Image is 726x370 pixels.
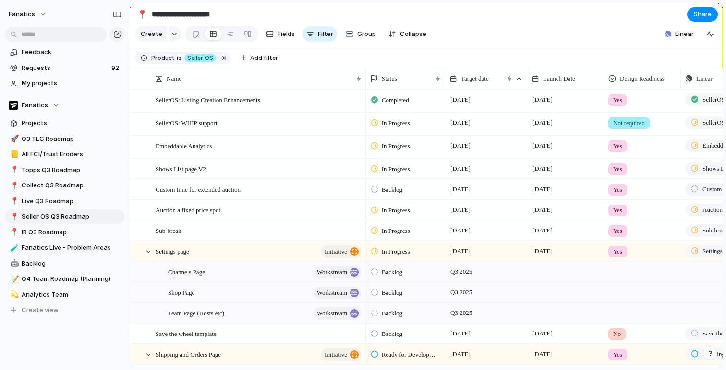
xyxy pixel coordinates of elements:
[22,290,121,300] span: Analytics Team
[530,328,555,339] span: [DATE]
[22,197,121,206] span: Live Q3 Roadmap
[9,150,18,159] button: 📒
[9,259,18,268] button: 🤖
[156,204,220,215] span: Auction a fixed price spot
[22,259,121,268] span: Backlog
[613,141,622,151] span: Yes
[317,286,347,300] span: workstream
[10,180,17,191] div: 📍
[687,7,718,22] button: Share
[278,29,295,39] span: Fields
[613,206,622,215] span: Yes
[10,133,17,144] div: 🚀
[317,307,347,320] span: workstream
[448,287,474,298] span: Q3 2025
[5,303,125,317] button: Create view
[400,29,426,39] span: Collapse
[382,350,437,359] span: Ready for Development
[341,26,381,42] button: Group
[448,348,473,360] span: [DATE]
[613,118,645,128] span: Not required
[22,305,59,315] span: Create view
[262,26,299,42] button: Fields
[448,307,474,319] span: Q3 2025
[9,212,18,221] button: 📍
[5,194,125,208] a: 📍Live Q3 Roadmap
[22,101,48,110] span: Fanatics
[9,165,18,175] button: 📍
[22,228,121,237] span: IR Q3 Roadmap
[22,63,109,73] span: Requests
[382,141,410,151] span: In Progress
[696,74,713,83] span: Linear
[5,272,125,286] a: 📝Q4 Team Roadmap (Planning)
[10,274,17,285] div: 📝
[22,118,121,128] span: Projects
[177,54,181,62] span: is
[5,132,125,146] a: 🚀Q3 TLC Roadmap
[321,245,361,258] button: initiative
[134,7,150,22] button: 📍
[9,134,18,144] button: 🚀
[156,348,221,359] span: Shipping and Orders Page
[448,117,473,128] span: [DATE]
[448,184,473,195] span: [DATE]
[613,329,621,339] span: No
[156,140,212,151] span: Embeddable Analytics
[5,163,125,177] a: 📍Topps Q3 Roadmap
[156,117,218,128] span: SellerOS: WHIP support
[9,10,35,19] span: fanatics
[9,181,18,190] button: 📍
[448,328,473,339] span: [DATE]
[613,95,622,105] span: Yes
[448,245,473,257] span: [DATE]
[9,197,18,206] button: 📍
[187,54,213,62] span: Seller OS
[10,227,17,238] div: 📍
[5,147,125,162] div: 📒All FCI/Trust Eroders
[5,225,125,240] div: 📍IR Q3 Roadmap
[448,140,473,151] span: [DATE]
[156,225,181,236] span: Sub-break
[156,163,206,174] span: Shows List page V2
[675,29,694,39] span: Linear
[613,164,622,174] span: Yes
[325,245,347,258] span: initiative
[382,74,397,83] span: Status
[167,74,181,83] span: Name
[5,116,125,130] a: Projects
[448,225,473,236] span: [DATE]
[314,307,361,320] button: workstream
[156,328,217,339] span: Save the wheel template
[382,185,402,195] span: Backlog
[5,241,125,255] div: 🧪Fanatics Live - Problem Areas
[10,196,17,207] div: 📍
[9,243,18,253] button: 🧪
[530,94,555,105] span: [DATE]
[22,134,121,144] span: Q3 TLC Roadmap
[530,140,555,151] span: [DATE]
[5,98,125,113] button: Fanatics
[10,211,17,222] div: 📍
[10,289,17,300] div: 💫
[135,26,167,42] button: Create
[530,245,555,257] span: [DATE]
[448,204,473,216] span: [DATE]
[321,348,361,361] button: initiative
[461,74,489,83] span: Target date
[382,247,410,256] span: In Progress
[4,7,52,22] button: fanatics
[141,29,162,39] span: Create
[9,228,18,237] button: 📍
[448,94,473,105] span: [DATE]
[5,178,125,193] a: 📍Collect Q3 Roadmap
[10,258,17,269] div: 🤖
[448,266,474,277] span: Q3 2025
[530,163,555,174] span: [DATE]
[182,53,218,63] button: Seller OS
[9,290,18,300] button: 💫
